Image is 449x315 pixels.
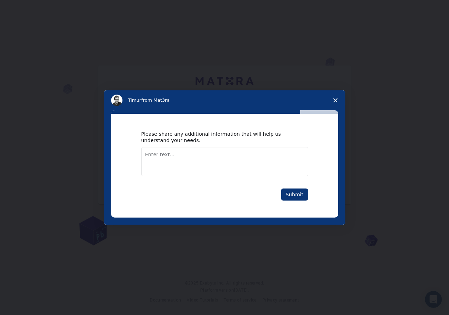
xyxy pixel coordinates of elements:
div: Please share any additional information that will help us understand your needs. [141,131,297,144]
span: Close survey [325,90,345,110]
span: Support [14,5,40,11]
button: Submit [281,189,308,201]
img: Profile image for Timur [111,95,122,106]
span: Timur [128,97,141,103]
textarea: Enter text... [141,147,308,176]
span: from Mat3ra [141,97,170,103]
